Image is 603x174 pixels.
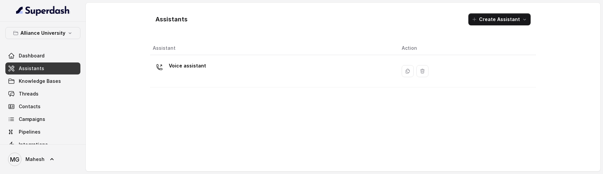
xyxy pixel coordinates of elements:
span: Dashboard [19,52,45,59]
a: Assistants [5,62,80,74]
span: Threads [19,91,39,97]
p: Voice assistant [169,60,206,71]
text: MG [10,156,19,163]
a: Pipelines [5,126,80,138]
span: Knowledge Bases [19,78,61,84]
th: Action [396,41,536,55]
th: Assistant [150,41,396,55]
a: Mahesh [5,150,80,169]
a: Integrations [5,139,80,151]
a: Dashboard [5,50,80,62]
a: Knowledge Bases [5,75,80,87]
a: Campaigns [5,113,80,125]
span: Pipelines [19,129,41,135]
button: Create Assistant [468,13,531,25]
span: Campaigns [19,116,45,123]
span: Mahesh [25,156,45,163]
span: Assistants [19,65,44,72]
span: Integrations [19,141,48,148]
img: light.svg [16,5,70,16]
p: Alliance University [20,29,65,37]
a: Contacts [5,101,80,113]
a: Threads [5,88,80,100]
span: Contacts [19,103,41,110]
button: Alliance University [5,27,80,39]
h1: Assistants [155,14,188,25]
